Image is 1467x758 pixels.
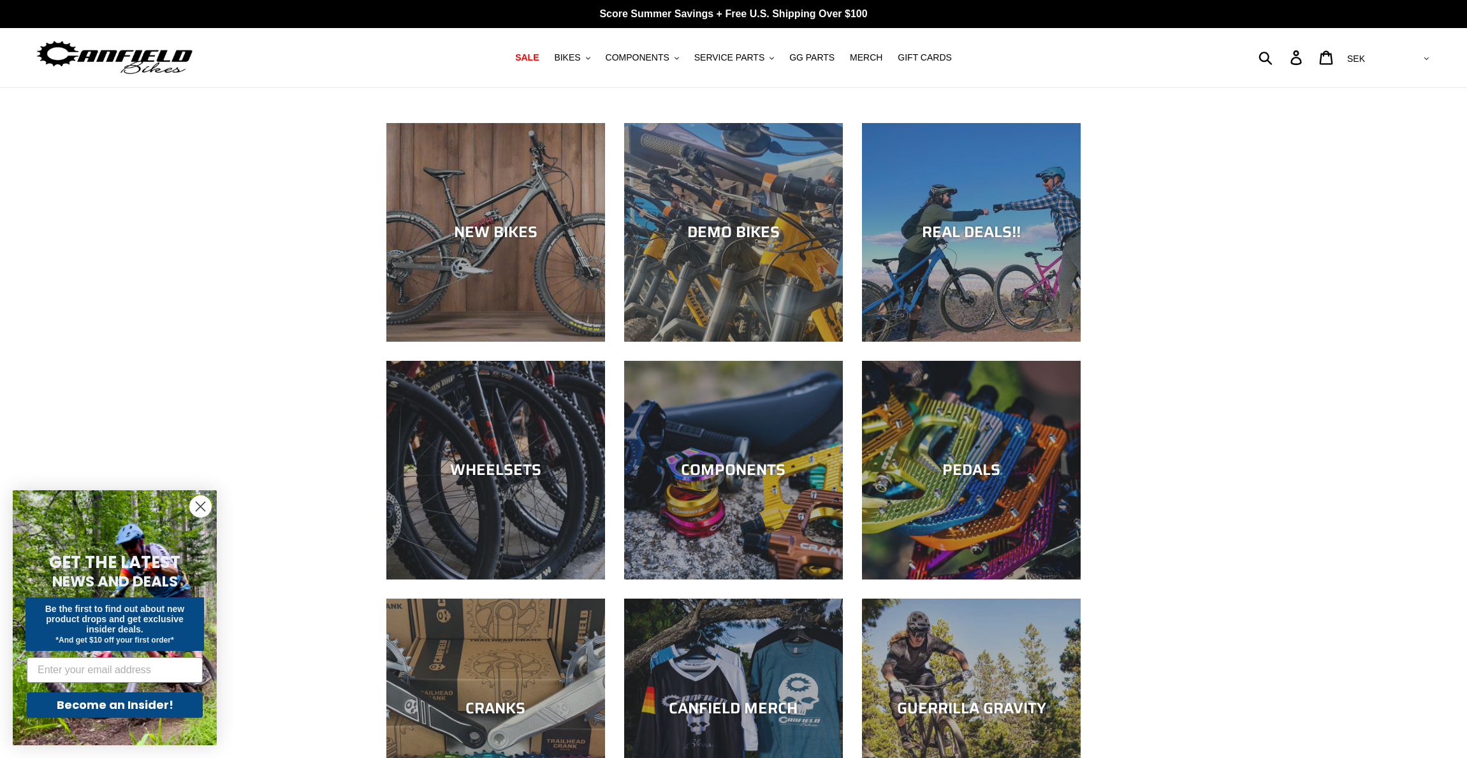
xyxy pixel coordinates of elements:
a: DEMO BIKES [624,123,843,342]
a: GG PARTS [783,49,841,66]
span: MERCH [850,52,882,63]
div: WHEELSETS [386,461,605,479]
button: Close dialog [189,495,212,518]
span: Be the first to find out about new product drops and get exclusive insider deals. [45,604,185,634]
button: SERVICE PARTS [688,49,780,66]
a: NEW BIKES [386,123,605,342]
button: COMPONENTS [599,49,685,66]
span: COMPONENTS [606,52,669,63]
div: NEW BIKES [386,223,605,242]
div: COMPONENTS [624,461,843,479]
a: WHEELSETS [386,361,605,579]
a: PEDALS [862,361,1081,579]
a: GIFT CARDS [891,49,958,66]
span: SERVICE PARTS [694,52,764,63]
div: CANFIELD MERCH [624,699,843,717]
span: SALE [515,52,539,63]
div: CRANKS [386,699,605,717]
span: GET THE LATEST [49,551,180,574]
button: BIKES [548,49,596,66]
img: Canfield Bikes [35,38,194,78]
span: BIKES [554,52,580,63]
a: MERCH [843,49,889,66]
a: COMPONENTS [624,361,843,579]
input: Search [1266,43,1298,71]
button: Become an Insider! [27,692,203,718]
span: *And get $10 off your first order* [55,636,173,645]
a: REAL DEALS!! [862,123,1081,342]
div: GUERRILLA GRAVITY [862,699,1081,717]
span: GG PARTS [789,52,835,63]
div: PEDALS [862,461,1081,479]
input: Enter your email address [27,657,203,683]
span: GIFT CARDS [898,52,952,63]
div: REAL DEALS!! [862,223,1081,242]
div: DEMO BIKES [624,223,843,242]
a: SALE [509,49,545,66]
span: NEWS AND DEALS [52,571,178,592]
